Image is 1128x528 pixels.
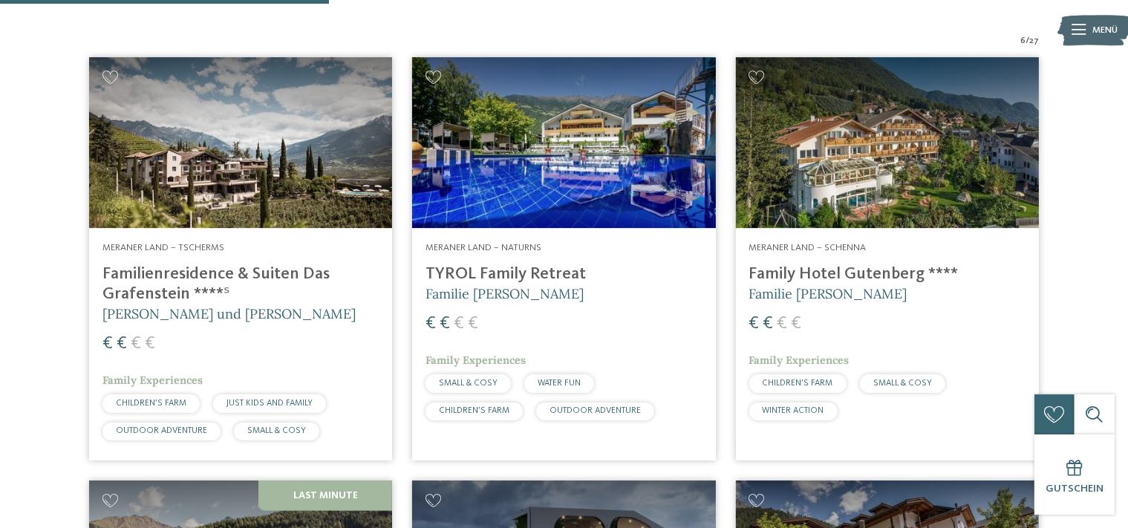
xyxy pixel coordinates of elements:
span: SMALL & COSY [439,379,498,388]
span: € [777,315,788,333]
span: € [763,315,774,333]
span: Gutschein [1046,483,1103,494]
a: Familienhotels gesucht? Hier findet ihr die besten! Meraner Land – Naturns TYROL Family Retreat F... [412,57,715,460]
a: Gutschein [1034,434,1115,515]
span: CHILDREN’S FARM [439,406,509,415]
span: € [749,315,760,333]
span: € [426,315,436,333]
span: OUTDOOR ADVENTURE [116,426,207,435]
span: Family Experiences [102,374,203,387]
span: € [131,335,141,353]
span: Familie [PERSON_NAME] [426,285,584,302]
span: SMALL & COSY [873,379,932,388]
img: Family Hotel Gutenberg **** [736,57,1039,228]
span: OUTDOOR ADVENTURE [550,406,641,415]
span: SMALL & COSY [247,426,306,435]
span: WATER FUN [538,379,581,388]
span: 27 [1029,34,1039,48]
h4: Family Hotel Gutenberg **** [749,264,1026,284]
h4: TYROL Family Retreat [426,264,702,284]
span: Meraner Land – Naturns [426,243,541,252]
span: 6 [1020,34,1026,48]
span: [PERSON_NAME] und [PERSON_NAME] [102,305,356,322]
span: / [1026,34,1029,48]
span: € [792,315,802,333]
span: JUST KIDS AND FAMILY [226,399,313,408]
span: CHILDREN’S FARM [763,379,833,388]
span: Family Experiences [749,353,850,367]
span: CHILDREN’S FARM [116,399,186,408]
h4: Familienresidence & Suiten Das Grafenstein ****ˢ [102,264,379,304]
span: Family Experiences [426,353,526,367]
span: Familie [PERSON_NAME] [749,285,907,302]
span: € [145,335,155,353]
span: € [468,315,478,333]
span: € [117,335,127,353]
span: WINTER ACTION [763,406,824,415]
img: Familienhotels gesucht? Hier findet ihr die besten! [89,57,392,228]
span: Meraner Land – Schenna [749,243,867,252]
span: € [102,335,113,353]
span: € [440,315,450,333]
img: Familien Wellness Residence Tyrol **** [412,57,715,228]
a: Familienhotels gesucht? Hier findet ihr die besten! Meraner Land – Schenna Family Hotel Gutenberg... [736,57,1039,460]
span: Meraner Land – Tscherms [102,243,224,252]
a: Familienhotels gesucht? Hier findet ihr die besten! Meraner Land – Tscherms Familienresidence & S... [89,57,392,460]
span: € [454,315,464,333]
